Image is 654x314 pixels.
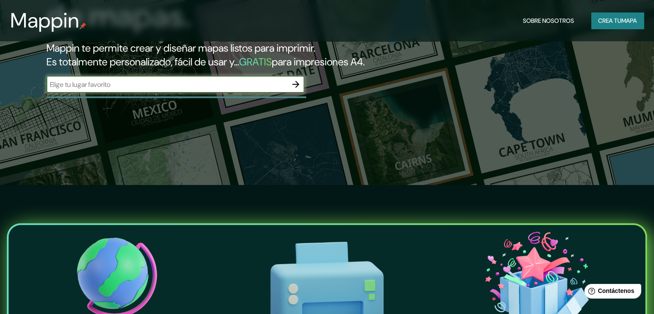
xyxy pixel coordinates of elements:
[591,12,644,29] button: Crea tumapa
[621,17,637,25] font: mapa
[519,12,577,29] button: Sobre nosotros
[577,280,645,305] iframe: Lanzador de widgets de ayuda
[46,55,239,68] font: Es totalmente personalizado, fácil de usar y...
[272,55,365,68] font: para impresiones A4.
[10,7,80,34] font: Mappin
[46,41,315,55] font: Mappin te permite crear y diseñar mapas listos para imprimir.
[239,55,272,68] font: GRATIS
[80,22,86,29] img: pin de mapeo
[598,17,621,25] font: Crea tu
[523,17,574,25] font: Sobre nosotros
[46,80,287,89] input: Elige tu lugar favorito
